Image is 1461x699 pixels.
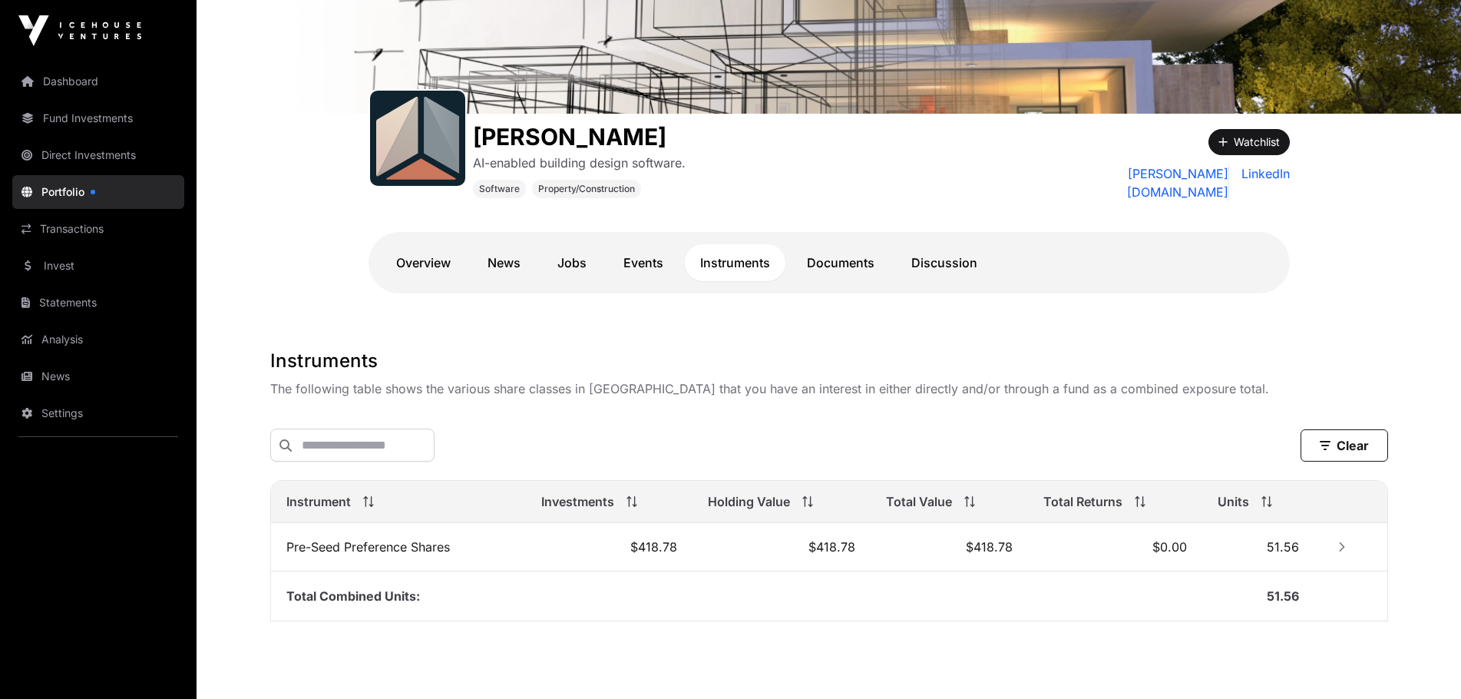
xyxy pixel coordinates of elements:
a: Direct Investments [12,138,184,172]
a: Transactions [12,212,184,246]
a: LinkedIn [1235,164,1290,201]
img: Icehouse Ventures Logo [18,15,141,46]
a: News [472,244,536,281]
h1: Instruments [270,349,1388,373]
span: Instrument [286,492,351,511]
p: AI-enabled building design software. [473,154,686,172]
a: [PERSON_NAME][DOMAIN_NAME] [1035,164,1228,201]
span: Total Value [886,492,952,511]
a: Overview [381,244,466,281]
a: Analysis [12,323,184,356]
span: Investments [541,492,614,511]
span: 51.56 [1267,539,1299,555]
span: Units [1218,492,1249,511]
td: $418.78 [692,523,871,571]
a: Invest [12,249,184,283]
span: 51.56 [1267,588,1299,604]
a: News [12,359,184,393]
iframe: Chat Widget [1384,625,1461,699]
button: Row Collapsed [1330,535,1354,559]
a: Jobs [542,244,602,281]
button: Clear [1301,429,1388,462]
a: Discussion [896,244,993,281]
span: Total Combined Units: [286,588,420,604]
a: Events [608,244,679,281]
a: Documents [792,244,890,281]
td: $418.78 [526,523,692,571]
span: Total Returns [1043,492,1122,511]
nav: Tabs [381,244,1278,281]
a: Settings [12,396,184,430]
h1: [PERSON_NAME] [473,123,686,151]
td: $0.00 [1028,523,1202,571]
a: Portfolio [12,175,184,209]
a: Fund Investments [12,101,184,135]
td: Pre-Seed Preference Shares [271,523,526,571]
a: Instruments [685,244,785,281]
a: Statements [12,286,184,320]
p: The following table shows the various share classes in [GEOGRAPHIC_DATA] that you have an interes... [270,379,1388,398]
button: Watchlist [1208,129,1290,155]
span: Property/Construction [538,183,635,195]
td: $418.78 [871,523,1028,571]
span: Holding Value [708,492,790,511]
img: harth.svg [376,97,459,180]
a: Dashboard [12,65,184,98]
span: Software [479,183,520,195]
